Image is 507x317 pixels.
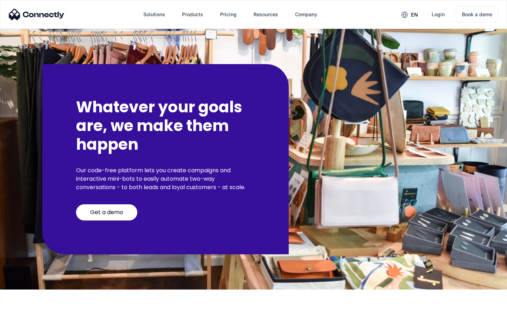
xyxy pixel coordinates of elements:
[182,10,203,19] div: Products
[426,6,450,23] a: Login
[9,9,64,20] img: Connectly Logo
[76,98,255,154] h2: Whatever your goals are, we make them happen
[254,10,278,19] div: Resources
[143,10,165,19] div: Solutions
[295,10,317,19] div: Company
[90,209,123,216] div: Get a demo
[411,10,418,20] div: en
[220,10,237,19] div: Pricing
[14,305,42,315] ul: Language list
[456,6,498,23] a: Book a demo
[76,204,137,220] a: Get a demo
[76,166,255,192] p: Our code-free platform lets you create campaigns and interactive mini-bots to easily automate two...
[214,6,242,23] a: Pricing
[7,305,42,315] aside: Language selected: English
[432,10,445,19] div: Login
